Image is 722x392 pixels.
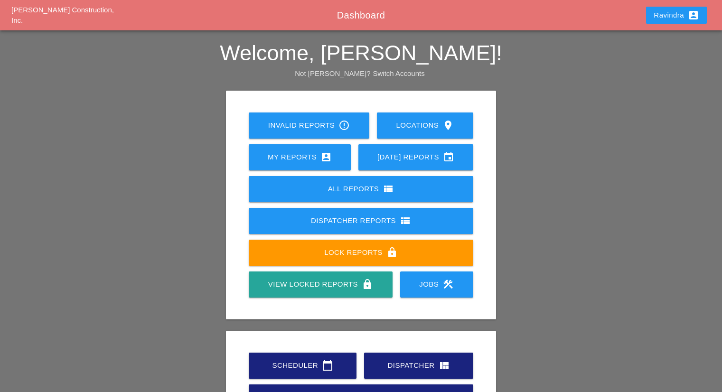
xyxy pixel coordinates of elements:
[264,120,354,131] div: Invalid Reports
[400,215,411,226] i: view_list
[264,279,377,290] div: View Locked Reports
[362,279,373,290] i: lock
[364,353,473,379] a: Dispatcher
[379,360,458,371] div: Dispatcher
[443,151,454,163] i: event
[249,240,473,266] a: Lock Reports
[688,9,699,21] i: account_box
[654,9,699,21] div: Ravindra
[377,112,473,139] a: Locations
[415,279,458,290] div: Jobs
[646,7,707,24] button: Ravindra
[264,247,458,258] div: Lock Reports
[442,120,454,131] i: location_on
[249,353,356,379] a: Scheduler
[338,120,350,131] i: error_outline
[358,144,473,170] a: [DATE] Reports
[442,279,454,290] i: construction
[264,360,341,371] div: Scheduler
[337,10,385,20] span: Dashboard
[264,215,458,226] div: Dispatcher Reports
[392,120,458,131] div: Locations
[374,151,458,163] div: [DATE] Reports
[264,183,458,195] div: All Reports
[11,6,114,25] a: [PERSON_NAME] Construction, Inc.
[249,271,392,298] a: View Locked Reports
[400,271,473,298] a: Jobs
[439,360,450,371] i: view_quilt
[295,69,370,77] span: Not [PERSON_NAME]?
[373,69,425,77] a: Switch Accounts
[249,112,369,139] a: Invalid Reports
[264,151,336,163] div: My Reports
[320,151,332,163] i: account_box
[383,183,394,195] i: view_list
[322,360,333,371] i: calendar_today
[249,176,473,202] a: All Reports
[386,247,398,258] i: lock
[249,144,351,170] a: My Reports
[249,208,473,234] a: Dispatcher Reports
